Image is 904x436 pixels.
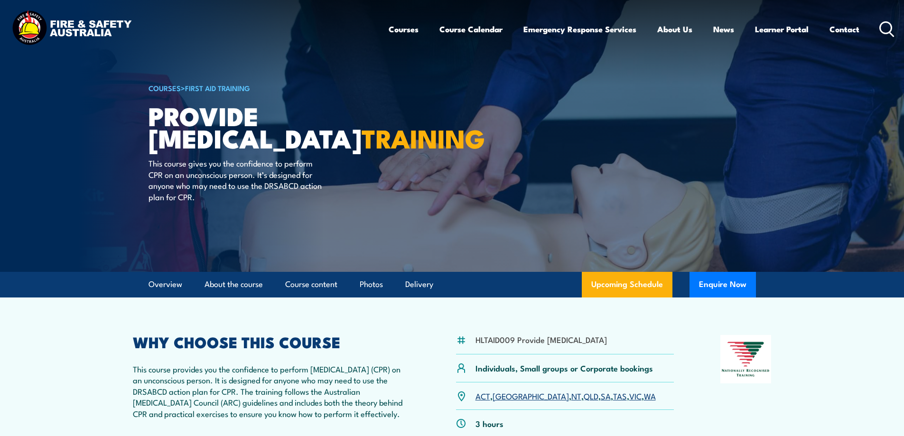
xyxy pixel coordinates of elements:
a: NT [571,390,581,401]
p: 3 hours [475,418,503,429]
a: Emergency Response Services [523,17,636,42]
a: Course content [285,272,337,297]
h6: > [149,82,383,93]
a: About the course [205,272,263,297]
a: Learner Portal [755,17,809,42]
a: Courses [389,17,419,42]
li: HLTAID009 Provide [MEDICAL_DATA] [475,334,607,345]
a: Course Calendar [439,17,503,42]
a: About Us [657,17,692,42]
a: VIC [629,390,642,401]
a: Delivery [405,272,433,297]
p: This course gives you the confidence to perform CPR on an unconscious person. It’s designed for a... [149,158,322,202]
p: Individuals, Small groups or Corporate bookings [475,362,653,373]
a: QLD [584,390,598,401]
a: TAS [613,390,627,401]
a: WA [644,390,656,401]
strong: TRAINING [362,118,485,157]
button: Enquire Now [690,272,756,297]
h1: Provide [MEDICAL_DATA] [149,104,383,148]
a: ACT [475,390,490,401]
a: News [713,17,734,42]
p: , , , , , , , [475,390,656,401]
a: COURSES [149,83,181,93]
h2: WHY CHOOSE THIS COURSE [133,335,410,348]
a: Photos [360,272,383,297]
a: Overview [149,272,182,297]
a: SA [601,390,611,401]
a: First Aid Training [185,83,250,93]
img: Nationally Recognised Training logo. [720,335,772,383]
a: Upcoming Schedule [582,272,672,297]
p: This course provides you the confidence to perform [MEDICAL_DATA] (CPR) on an unconscious person.... [133,363,410,419]
a: Contact [829,17,859,42]
a: [GEOGRAPHIC_DATA] [493,390,569,401]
